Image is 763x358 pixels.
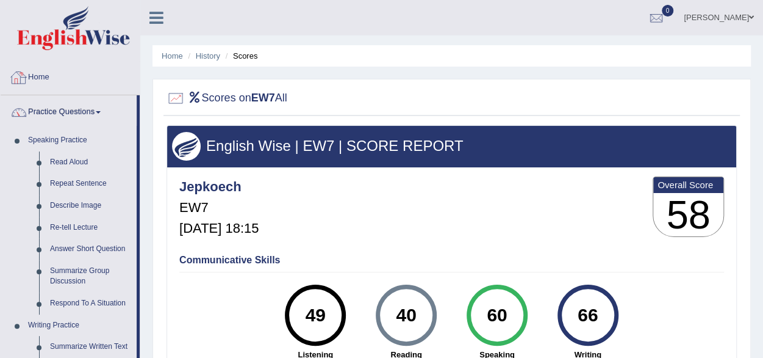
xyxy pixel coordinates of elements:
[162,51,183,60] a: Home
[657,180,719,190] b: Overall Score
[45,195,137,217] a: Describe Image
[45,260,137,293] a: Summarize Group Discussion
[172,138,731,154] h3: English Wise | EW7 | SCORE REPORT
[1,95,137,126] a: Practice Questions
[475,290,519,341] div: 60
[251,92,275,104] b: EW7
[179,180,259,194] h4: Jepkoech
[293,290,338,341] div: 49
[172,132,201,161] img: wings.png
[45,336,137,358] a: Summarize Written Text
[45,217,137,239] a: Re-tell Lecture
[179,200,259,215] h5: EW7
[23,315,137,337] a: Writing Practice
[45,152,137,174] a: Read Aloud
[45,238,137,260] a: Answer Short Question
[662,5,674,16] span: 0
[223,50,258,62] li: Scores
[45,173,137,195] a: Repeat Sentence
[1,60,140,91] a: Home
[23,130,137,152] a: Speaking Practice
[179,255,724,266] h4: Communicative Skills
[653,193,723,237] h3: 58
[196,51,220,60] a: History
[45,293,137,315] a: Respond To A Situation
[565,290,610,341] div: 66
[167,89,287,108] h2: Scores on All
[384,290,428,341] div: 40
[179,221,259,236] h5: [DATE] 18:15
